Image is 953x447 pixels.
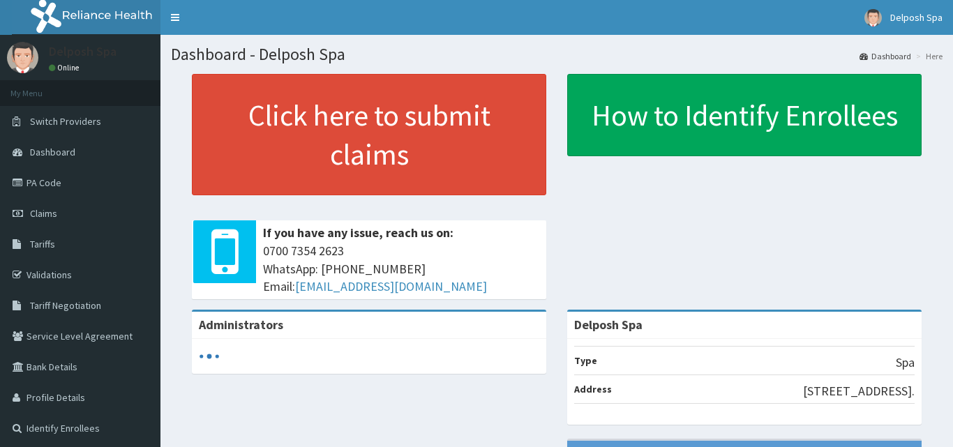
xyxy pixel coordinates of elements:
h1: Dashboard - Delposh Spa [171,45,943,63]
a: Online [49,63,82,73]
span: Dashboard [30,146,75,158]
span: 0700 7354 2623 WhatsApp: [PHONE_NUMBER] Email: [263,242,539,296]
b: Address [574,383,612,395]
p: [STREET_ADDRESS]. [803,382,915,400]
span: Switch Providers [30,115,101,128]
b: Administrators [199,317,283,333]
svg: audio-loading [199,346,220,367]
p: Delposh Spa [49,45,117,58]
a: Dashboard [860,50,911,62]
span: Tariff Negotiation [30,299,101,312]
strong: Delposh Spa [574,317,643,333]
img: User Image [7,42,38,73]
b: If you have any issue, reach us on: [263,225,453,241]
span: Claims [30,207,57,220]
span: Delposh Spa [890,11,943,24]
li: Here [913,50,943,62]
a: Click here to submit claims [192,74,546,195]
img: User Image [864,9,882,26]
p: Spa [896,354,915,372]
a: How to Identify Enrollees [567,74,922,156]
b: Type [574,354,597,367]
span: Tariffs [30,238,55,250]
a: [EMAIL_ADDRESS][DOMAIN_NAME] [295,278,487,294]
